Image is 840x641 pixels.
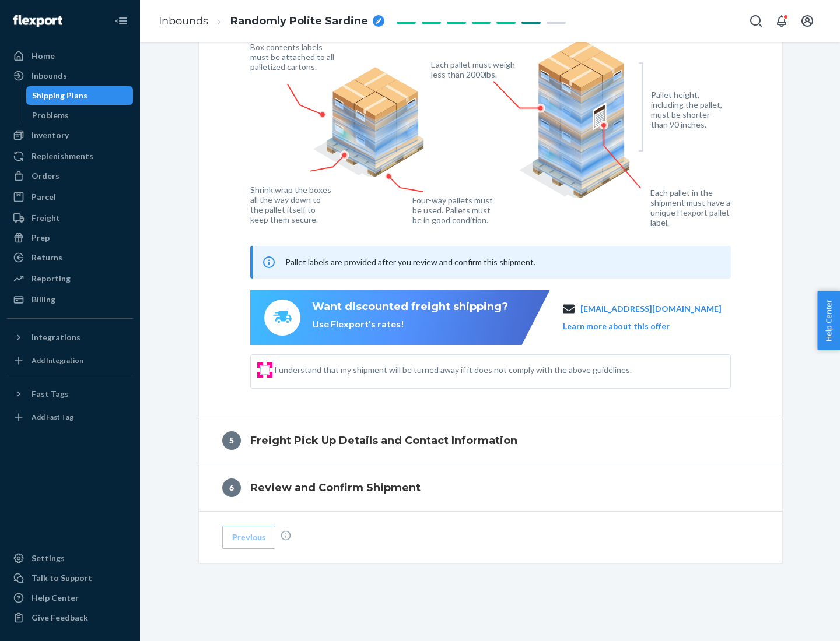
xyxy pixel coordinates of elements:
div: Returns [32,252,62,263]
div: Use Flexport's rates! [312,318,508,331]
button: Help Center [817,291,840,350]
button: Previous [222,526,275,549]
a: Help Center [7,589,133,607]
button: Open notifications [770,9,793,33]
figcaption: Each pallet in the shipment must have a unique Flexport pallet label. [650,188,738,227]
div: 6 [222,478,241,497]
h4: Freight Pick Up Details and Contact Information [250,433,517,448]
div: Help Center [32,592,79,604]
div: Add Fast Tag [32,412,73,422]
div: Parcel [32,191,56,203]
div: Settings [32,552,65,564]
div: Give Feedback [32,612,88,624]
div: Replenishments [32,150,93,162]
div: Shipping Plans [32,90,87,101]
button: Integrations [7,328,133,347]
button: Open Search Box [744,9,768,33]
button: Learn more about this offer [563,320,670,332]
figcaption: Four-way pallets must be used. Pallets must be in good condition. [412,195,494,225]
div: Integrations [32,332,80,343]
a: Replenishments [7,147,133,165]
a: Add Fast Tag [7,408,133,427]
a: Returns [7,248,133,267]
button: Give Feedback [7,608,133,627]
div: Freight [32,212,60,224]
a: Parcel [7,188,133,206]
a: Freight [7,209,133,227]
button: 6Review and Confirm Shipment [199,464,782,511]
figcaption: Pallet height, including the pallet, must be shorter than 90 inches. [651,90,727,129]
div: Want discounted freight shipping? [312,300,508,315]
figcaption: Shrink wrap the boxes all the way down to the pallet itself to keep them secure. [250,185,334,224]
a: Reporting [7,269,133,288]
span: Pallet labels are provided after you review and confirm this shipment. [285,257,535,267]
a: Billing [7,290,133,309]
a: Orders [7,167,133,185]
span: Randomly Polite Sardine [230,14,368,29]
div: Home [32,50,55,62]
div: Orders [32,170,60,182]
img: Flexport logo [13,15,62,27]
ol: breadcrumbs [149,4,394,38]
span: I understand that my shipment will be turned away if it does not comply with the above guidelines. [274,364,721,376]
figcaption: Box contents labels must be attached to all palletized cartons. [250,42,337,72]
div: 5 [222,431,241,450]
div: Problems [32,110,69,121]
figcaption: Each pallet must weigh less than 2000lbs. [431,59,518,79]
div: Fast Tags [32,388,69,400]
div: Inventory [32,129,69,141]
div: Billing [32,294,55,305]
a: Inbounds [7,66,133,85]
div: Reporting [32,273,71,284]
a: Inventory [7,126,133,145]
a: Add Integration [7,351,133,370]
a: Settings [7,549,133,568]
a: Home [7,47,133,65]
div: Prep [32,232,50,244]
div: Inbounds [32,70,67,82]
a: Prep [7,228,133,247]
a: [EMAIL_ADDRESS][DOMAIN_NAME] [580,303,722,315]
button: Fast Tags [7,385,133,403]
button: Open account menu [796,9,819,33]
button: 5Freight Pick Up Details and Contact Information [199,417,782,464]
input: I understand that my shipment will be turned away if it does not comply with the above guidelines. [260,365,269,375]
a: Problems [26,106,134,125]
a: Talk to Support [7,569,133,587]
div: Add Integration [32,355,83,365]
a: Inbounds [159,15,208,27]
div: Talk to Support [32,572,92,584]
h4: Review and Confirm Shipment [250,480,421,495]
a: Shipping Plans [26,86,134,105]
button: Close Navigation [110,9,133,33]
